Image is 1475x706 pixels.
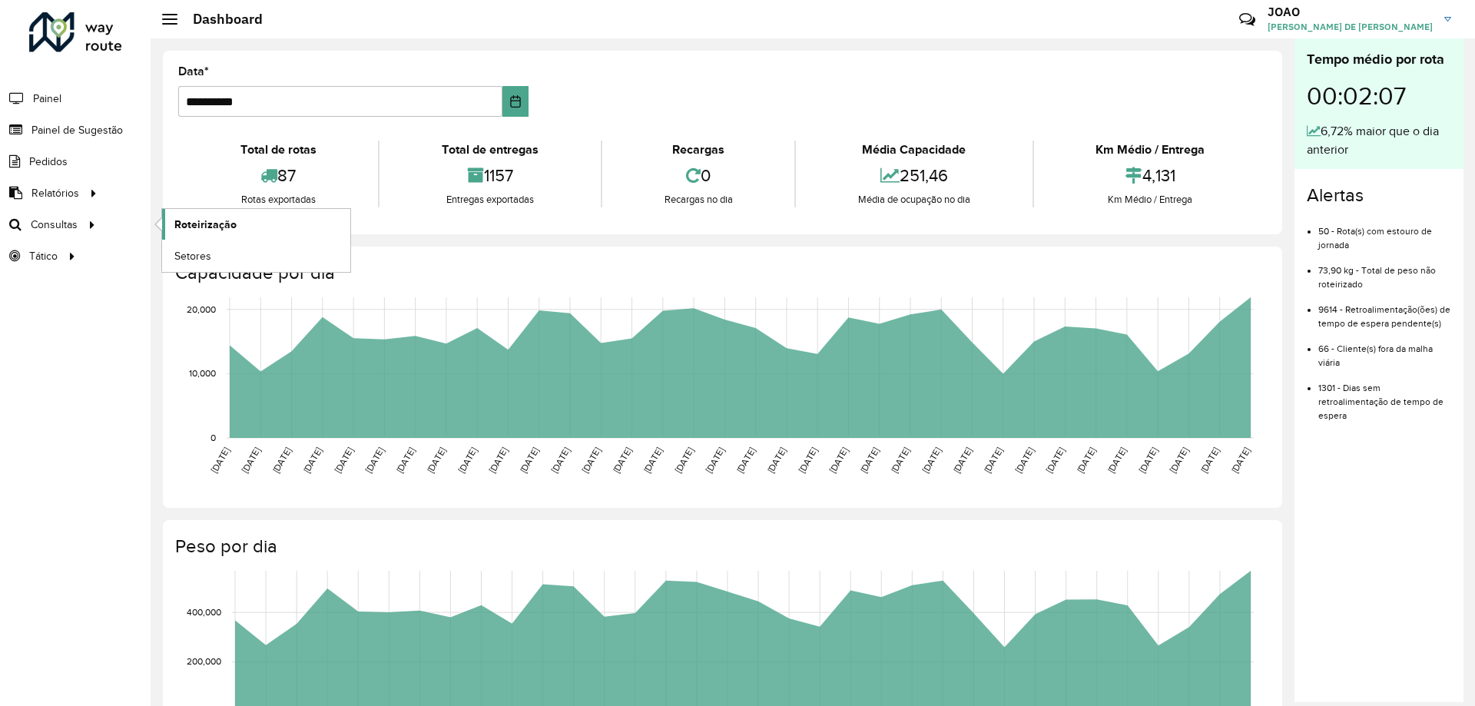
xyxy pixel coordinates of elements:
li: 50 - Rota(s) com estouro de jornada [1318,213,1451,252]
div: Km Médio / Entrega [1038,141,1263,159]
text: [DATE] [982,446,1004,475]
h4: Peso por dia [175,535,1267,558]
div: 4,131 [1038,159,1263,192]
li: 66 - Cliente(s) fora da malha viária [1318,330,1451,370]
li: 9614 - Retroalimentação(ões) de tempo de espera pendente(s) [1318,291,1451,330]
a: Setores [162,240,350,271]
text: [DATE] [363,446,386,475]
h3: JOAO [1268,5,1433,19]
text: [DATE] [394,446,416,475]
text: [DATE] [580,446,602,475]
a: Contato Rápido [1231,3,1264,36]
button: Choose Date [502,86,529,117]
text: [DATE] [611,446,633,475]
div: Tempo médio por rota [1307,49,1451,70]
div: 1157 [383,159,596,192]
label: Data [178,62,209,81]
div: 251,46 [800,159,1028,192]
text: [DATE] [518,446,540,475]
div: Total de rotas [182,141,374,159]
div: 0 [606,159,791,192]
li: 1301 - Dias sem retroalimentação de tempo de espera [1318,370,1451,423]
div: 6,72% maior que o dia anterior [1307,122,1451,159]
text: 400,000 [187,607,221,617]
text: [DATE] [951,446,973,475]
span: Roteirização [174,217,237,233]
text: [DATE] [1198,446,1221,475]
span: Consultas [31,217,78,233]
div: Média de ocupação no dia [800,192,1028,207]
text: [DATE] [549,446,571,475]
text: [DATE] [920,446,943,475]
text: [DATE] [487,446,509,475]
text: [DATE] [1013,446,1036,475]
div: Recargas [606,141,791,159]
h4: Capacidade por dia [175,262,1267,284]
h4: Alertas [1307,184,1451,207]
li: 73,90 kg - Total de peso não roteirizado [1318,252,1451,291]
a: Roteirização [162,209,350,240]
h2: Dashboard [177,11,263,28]
div: Recargas no dia [606,192,791,207]
div: 00:02:07 [1307,70,1451,122]
span: Painel de Sugestão [31,122,123,138]
text: [DATE] [456,446,479,475]
text: [DATE] [1137,446,1159,475]
text: [DATE] [641,446,664,475]
text: 0 [210,433,216,442]
div: 87 [182,159,374,192]
text: [DATE] [333,446,355,475]
div: Total de entregas [383,141,596,159]
text: [DATE] [858,446,880,475]
text: 10,000 [189,368,216,378]
text: 200,000 [187,657,221,667]
text: [DATE] [797,446,819,475]
text: [DATE] [734,446,757,475]
text: [DATE] [1075,446,1097,475]
div: Km Médio / Entrega [1038,192,1263,207]
span: [PERSON_NAME] DE [PERSON_NAME] [1268,20,1433,34]
text: [DATE] [889,446,911,475]
span: Pedidos [29,154,68,170]
span: Tático [29,248,58,264]
div: Rotas exportadas [182,192,374,207]
text: [DATE] [1044,446,1066,475]
text: [DATE] [1105,446,1128,475]
text: 20,000 [187,304,216,314]
div: Média Capacidade [800,141,1028,159]
span: Painel [33,91,61,107]
text: [DATE] [209,446,231,475]
text: [DATE] [704,446,726,475]
div: Entregas exportadas [383,192,596,207]
text: [DATE] [827,446,850,475]
text: [DATE] [673,446,695,475]
text: [DATE] [425,446,447,475]
text: [DATE] [765,446,787,475]
span: Relatórios [31,185,79,201]
text: [DATE] [270,446,293,475]
text: [DATE] [301,446,323,475]
text: [DATE] [240,446,262,475]
text: [DATE] [1168,446,1190,475]
text: [DATE] [1229,446,1251,475]
span: Setores [174,248,211,264]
